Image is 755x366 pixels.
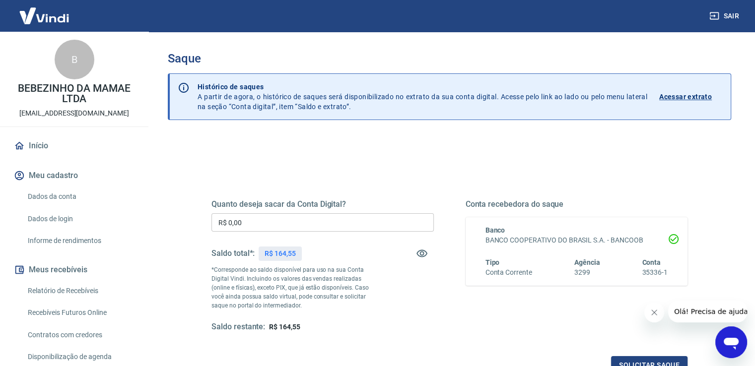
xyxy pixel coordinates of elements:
[485,235,668,245] h6: BANCO COOPERATIVO DO BRASIL S.A. - BANCOOB
[168,52,731,65] h3: Saque
[574,267,600,278] h6: 3299
[659,82,723,112] a: Acessar extrato
[24,325,137,345] a: Contratos com credores
[19,108,129,119] p: [EMAIL_ADDRESS][DOMAIN_NAME]
[12,0,76,31] img: Vindi
[644,303,664,322] iframe: Fechar mensagem
[642,258,661,266] span: Conta
[485,258,500,266] span: Tipo
[24,231,137,251] a: Informe de rendimentos
[6,7,83,15] span: Olá! Precisa de ajuda?
[265,248,296,259] p: R$ 164,55
[211,248,255,258] h5: Saldo total*:
[198,82,647,92] p: Histórico de saques
[24,186,137,207] a: Dados da conta
[12,135,137,157] a: Início
[24,281,137,301] a: Relatório de Recebíveis
[659,92,712,102] p: Acessar extrato
[198,82,647,112] p: A partir de agora, o histórico de saques será disponibilizado no extrato da sua conta digital. Ac...
[574,258,600,266] span: Agência
[12,165,137,186] button: Meu cadastro
[8,83,140,104] p: BEBEZINHO DA MAMAE LTDA
[668,301,747,322] iframe: Mensagem da empresa
[485,226,505,234] span: Banco
[24,303,137,323] a: Recebíveis Futuros Online
[211,322,265,332] h5: Saldo restante:
[707,7,743,25] button: Sair
[269,323,300,331] span: R$ 164,55
[715,326,747,358] iframe: Botão para abrir a janela de mensagens
[642,267,668,278] h6: 35336-1
[55,40,94,79] div: B
[211,265,378,310] p: *Corresponde ao saldo disponível para uso na sua Conta Digital Vindi. Incluindo os valores das ve...
[211,199,434,209] h5: Quanto deseja sacar da Conta Digital?
[485,267,532,278] h6: Conta Corrente
[24,209,137,229] a: Dados de login
[466,199,688,209] h5: Conta recebedora do saque
[12,259,137,281] button: Meus recebíveis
